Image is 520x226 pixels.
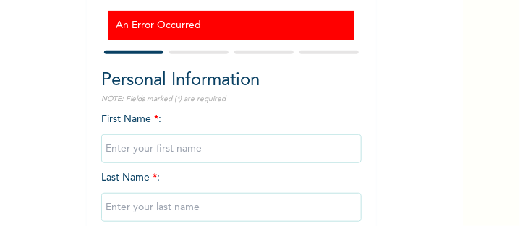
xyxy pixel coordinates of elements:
input: Enter your last name [101,193,362,222]
h3: An Error Occurred [116,18,347,33]
h2: Personal Information [101,68,362,94]
input: Enter your first name [101,134,362,163]
span: Last Name : [101,173,362,212]
p: NOTE: Fields marked (*) are required [101,94,362,105]
span: First Name : [101,114,362,154]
